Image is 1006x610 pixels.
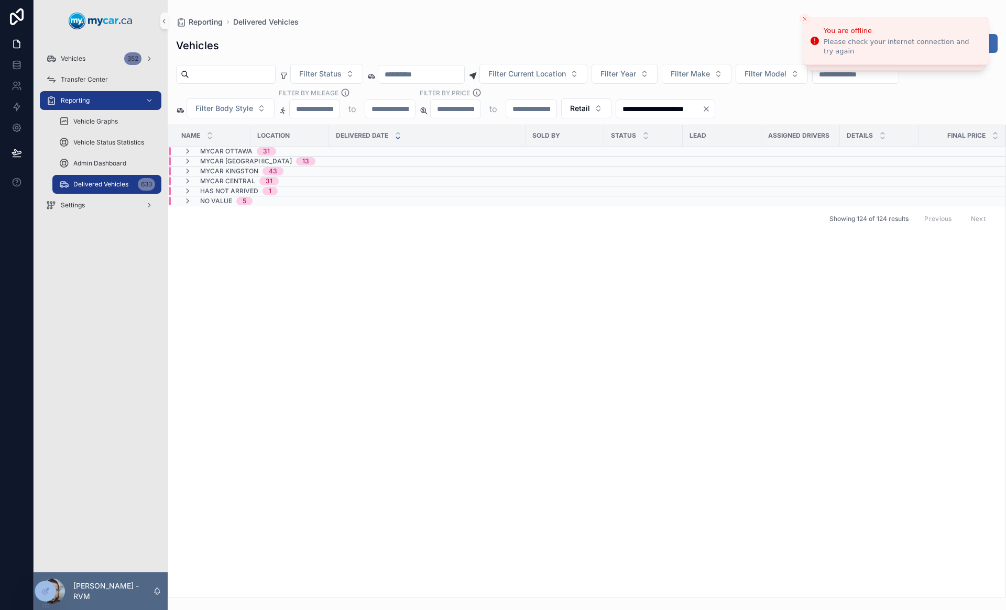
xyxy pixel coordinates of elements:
span: Delivered Date [336,131,388,140]
span: Filter Status [299,69,342,79]
button: Select Button [736,64,808,84]
p: [PERSON_NAME] - RVM [73,581,153,602]
span: MyCar [GEOGRAPHIC_DATA] [200,157,292,165]
span: Transfer Center [61,75,108,84]
div: You are offline [824,26,980,36]
span: Assigned Drivers [768,131,829,140]
a: Delivered Vehicles633 [52,175,161,194]
div: 43 [269,167,277,175]
a: Vehicles352 [40,49,161,68]
span: Filter Body Style [195,103,253,114]
a: Transfer Center [40,70,161,89]
span: MyCar Central [200,177,255,185]
div: 13 [302,157,309,165]
label: Filter By Mileage [279,88,338,97]
span: Filter Model [745,69,786,79]
span: Showing 124 of 124 results [829,215,909,223]
span: MyCar Ottawa [200,147,253,156]
span: Reporting [189,17,223,27]
span: Settings [61,201,85,209]
a: Vehicle Status Statistics [52,133,161,152]
span: Vehicles [61,54,85,63]
label: FILTER BY PRICE [420,88,470,97]
div: 31 [263,147,270,156]
span: Name [181,131,200,140]
span: Filter Year [600,69,636,79]
span: Vehicle Graphs [73,117,118,126]
button: Select Button [290,64,363,84]
a: Reporting [176,17,223,27]
span: Lead [690,131,706,140]
button: Select Button [561,98,611,118]
div: Please check your internet connection and try again [824,37,980,56]
div: 31 [266,177,272,185]
button: Close toast [800,14,810,24]
button: Select Button [592,64,658,84]
div: 1 [269,187,271,195]
div: 5 [243,197,246,205]
span: MyCar Kingston [200,167,258,175]
button: Clear [702,105,715,113]
span: No value [200,197,232,205]
span: FInal Price [947,131,986,140]
button: Select Button [479,64,587,84]
span: Location [257,131,290,140]
span: Retail [570,103,590,114]
button: Select Button [187,98,275,118]
div: 352 [124,52,141,65]
span: Admin Dashboard [73,159,126,168]
span: Vehicle Status Statistics [73,138,144,147]
p: to [348,103,356,115]
span: Reporting [61,96,90,105]
span: Sold By [532,131,560,140]
a: Reporting [40,91,161,110]
h1: Vehicles [176,38,219,53]
span: Status [611,131,636,140]
a: Admin Dashboard [52,154,161,173]
span: Has not Arrived [200,187,258,195]
a: Vehicle Graphs [52,112,161,131]
img: App logo [69,13,133,29]
a: Settings [40,196,161,215]
div: 633 [138,178,155,191]
span: Filter Current Location [488,69,566,79]
button: Select Button [662,64,731,84]
span: Delivered Vehicles [73,180,128,188]
p: to [489,103,497,115]
span: Details [847,131,873,140]
a: Delivered Vehicles [233,17,299,27]
div: scrollable content [34,42,168,228]
span: Filter Make [671,69,710,79]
